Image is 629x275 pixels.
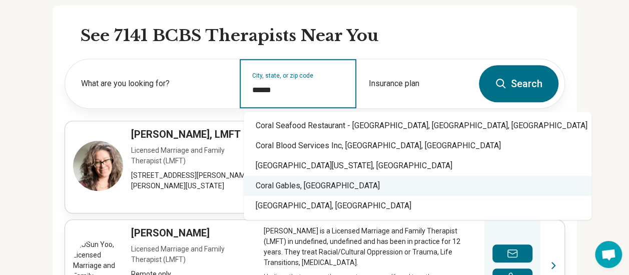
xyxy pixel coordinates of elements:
[244,136,591,156] div: Coral Blood Services Inc, [GEOGRAPHIC_DATA], [GEOGRAPHIC_DATA]
[244,112,591,220] div: Suggestions
[244,176,591,196] div: Coral Gables, [GEOGRAPHIC_DATA]
[81,78,228,90] label: What are you looking for?
[492,244,532,262] button: Send a message
[244,196,591,216] div: [GEOGRAPHIC_DATA], [GEOGRAPHIC_DATA]
[479,65,558,102] button: Search
[244,156,591,176] div: [GEOGRAPHIC_DATA][US_STATE], [GEOGRAPHIC_DATA]
[81,26,565,47] h2: See 7141 BCBS Therapists Near You
[244,116,591,136] div: Coral Seafood Restaurant - [GEOGRAPHIC_DATA], [GEOGRAPHIC_DATA], [GEOGRAPHIC_DATA]
[595,241,622,268] div: Open chat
